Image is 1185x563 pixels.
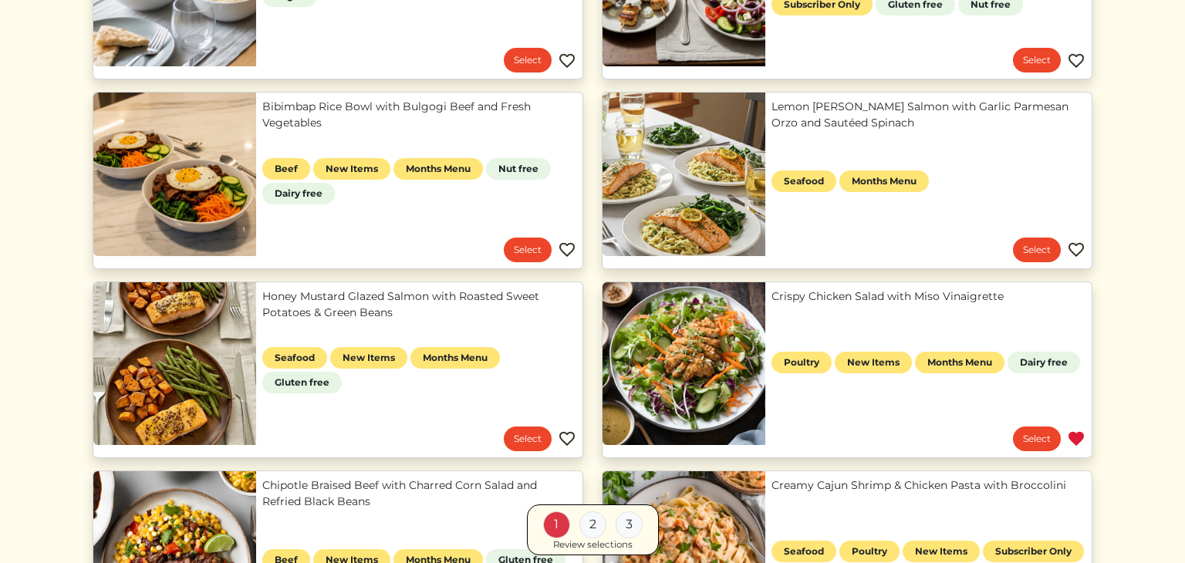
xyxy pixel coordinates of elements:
[504,48,552,72] a: Select
[771,477,1085,494] a: Creamy Cajun Shrimp & Chicken Pasta with Broccolini
[262,288,576,321] a: Honey Mustard Glazed Salmon with Roasted Sweet Potatoes & Green Beans
[1067,430,1085,448] img: Favorite menu item
[1013,48,1061,72] a: Select
[1013,426,1061,451] a: Select
[558,430,576,448] img: Favorite menu item
[504,426,552,451] a: Select
[553,538,633,551] div: Review selections
[771,99,1085,131] a: Lemon [PERSON_NAME] Salmon with Garlic Parmesan Orzo and Sautéed Spinach
[1067,52,1085,70] img: Favorite menu item
[543,511,570,538] div: 1
[262,99,576,131] a: Bibimbap Rice Bowl with Bulgogi Beef and Fresh Vegetables
[616,511,643,538] div: 3
[558,241,576,259] img: Favorite menu item
[771,288,1085,305] a: Crispy Chicken Salad with Miso Vinaigrette
[527,504,659,555] a: 1 2 3 Review selections
[262,477,576,510] a: Chipotle Braised Beef with Charred Corn Salad and Refried Black Beans
[1067,241,1085,259] img: Favorite menu item
[1013,238,1061,262] a: Select
[579,511,606,538] div: 2
[558,52,576,70] img: Favorite menu item
[504,238,552,262] a: Select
